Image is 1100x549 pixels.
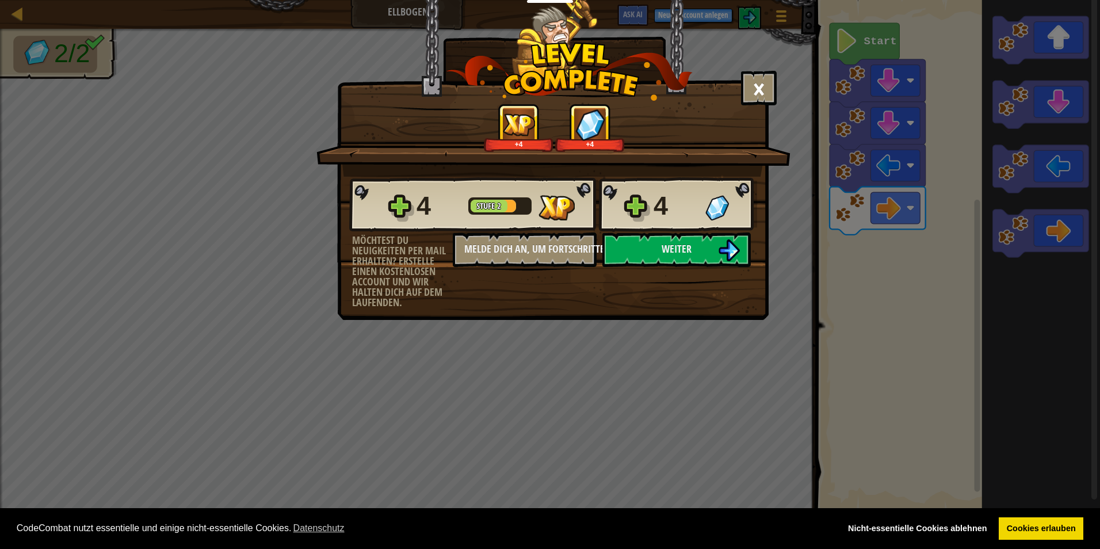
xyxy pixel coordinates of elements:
div: 4 [654,188,698,224]
a: allow cookies [999,517,1083,540]
img: level_complete.png [446,43,693,101]
div: Möchtest du Neuigkeiten per Mail erhalten? Erstelle einen kostenlosen Account und wir halten dich... [352,235,453,308]
div: +4 [486,140,551,148]
div: 4 [417,188,461,224]
img: Gewonnene Edelsteine [575,109,605,140]
img: Gewonnene XP [538,195,575,220]
a: learn more about cookies [291,520,346,537]
img: Gewonnene XP [503,113,535,136]
button: Melde dich an, um Fortschritte zu speichern. [453,232,597,267]
button: Weiter [602,232,751,267]
a: deny cookies [840,517,995,540]
img: Gewonnene Edelsteine [705,195,729,220]
div: +4 [557,140,622,148]
button: × [741,71,777,105]
img: Weiter [718,239,740,261]
span: Weiter [662,242,692,256]
span: Stufe [476,200,497,212]
span: CodeCombat nutzt essentielle und einige nicht-essentielle Cookies. [17,520,831,537]
span: 2 [497,200,501,212]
